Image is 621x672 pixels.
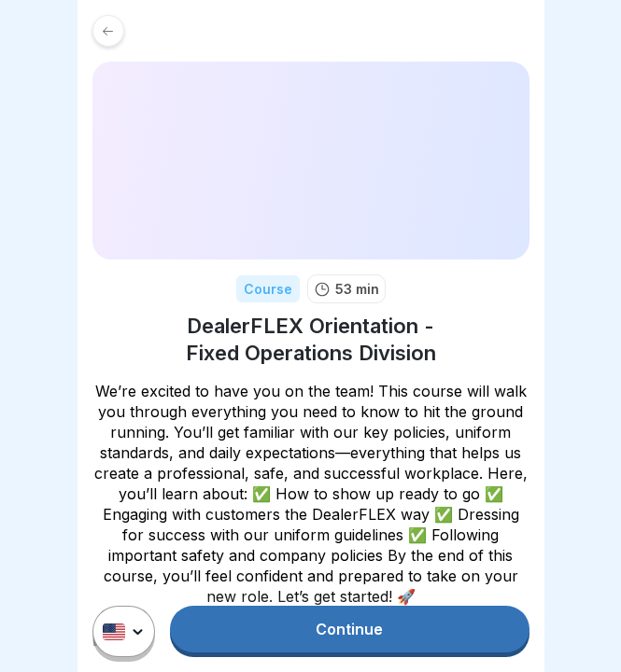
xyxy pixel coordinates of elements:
[92,381,529,607] p: We’re excited to have you on the team! This course will walk you through everything you need to k...
[335,279,379,299] p: 53 min
[170,606,529,652] a: Continue
[103,623,125,640] img: us.svg
[92,313,529,366] h1: DealerFLEX Orientation - Fixed Operations Division
[236,275,300,302] div: Course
